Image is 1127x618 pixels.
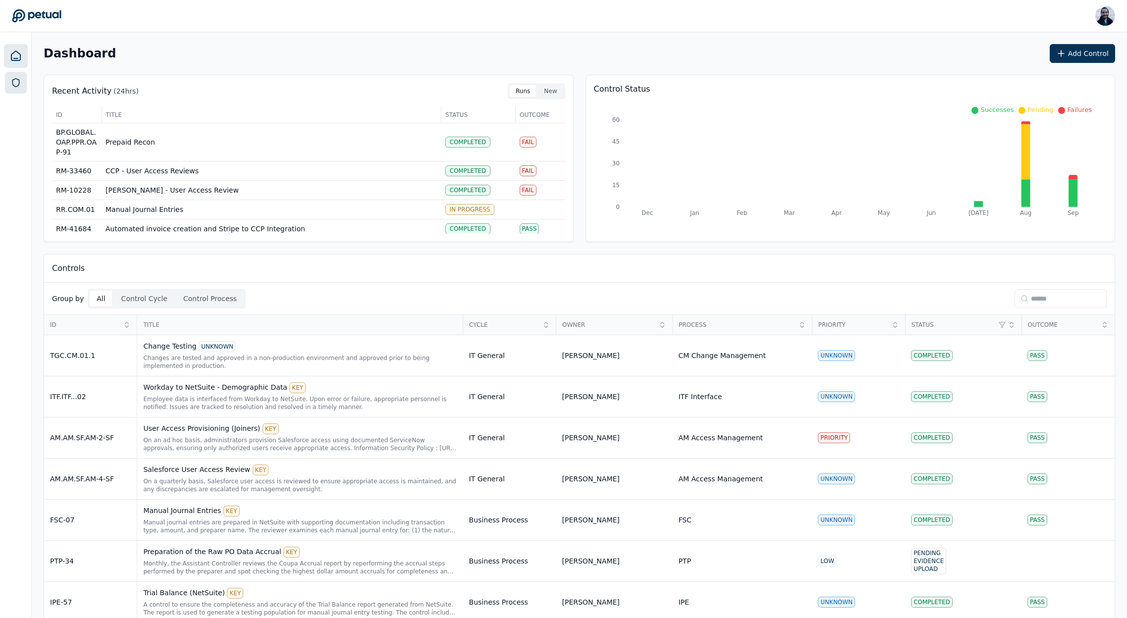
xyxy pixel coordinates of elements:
span: RR.COM.01 [56,206,95,213]
div: UNKNOWN [818,350,855,361]
tspan: Jan [690,209,699,216]
span: Title [106,111,437,119]
span: Successes [980,106,1014,113]
div: Completed [445,223,491,234]
span: Status [445,111,511,119]
div: PTP-34 [50,556,131,566]
tspan: 60 [612,116,619,123]
h2: Dashboard [44,47,116,60]
div: Employee data is interfaced from Workday to NetSuite. Upon error or failure, appropriate personne... [143,395,457,411]
div: [PERSON_NAME] [562,392,620,402]
div: [PERSON_NAME] [562,433,620,443]
div: Pass [1027,391,1047,402]
div: Completed [911,391,953,402]
div: Completed [445,165,491,176]
p: Controls [52,262,85,274]
div: A control to ensure the completeness and accuracy of the Trial Balance report generated from NetS... [143,601,457,617]
a: Dashboard [4,44,28,68]
div: LOW [818,556,837,566]
tspan: 15 [612,182,619,189]
span: RM-10228 [56,186,91,194]
span: RM-41684 [56,225,91,233]
span: Outcome [1028,321,1098,329]
tspan: Aug [1020,209,1031,216]
tspan: Feb [737,209,747,216]
div: IPE [678,597,689,607]
tspan: May [878,209,890,216]
td: Manual Journal Entries [102,200,441,219]
div: CM Change Management [678,351,766,360]
p: Control Status [594,83,1107,95]
span: BP.GLOBAL.OAP.PPR.OAP-91 [56,128,97,156]
span: ID [50,321,120,329]
div: On an ad hoc basis, administrators provision Salesforce access using documented ServiceNow approv... [143,436,457,452]
td: IT General [463,459,556,500]
td: Business Process [463,541,556,582]
div: KEY [263,423,279,434]
div: Preparation of the Raw PO Data Accrual [143,547,457,558]
td: Automated invoice creation and Stripe to CCP Integration [102,219,441,239]
div: [PERSON_NAME] [562,474,620,484]
div: FSC [678,515,691,525]
button: New [538,85,563,97]
span: RM-33460 [56,167,91,175]
button: Control Process [176,291,244,307]
span: Failures [1067,106,1092,113]
span: Status [912,321,996,329]
div: Manual journal entries are prepared in NetSuite with supporting documentation including transacti... [143,518,457,534]
td: [PERSON_NAME] - User Access Review [102,181,441,200]
tspan: [DATE] [968,209,989,216]
span: Outcome [520,111,561,119]
div: Completed [911,515,953,525]
tspan: 0 [616,204,620,210]
div: In Progress [445,204,495,215]
div: Pending Evidence Upload [911,548,946,574]
div: IPE-57 [50,597,131,607]
tspan: Dec [642,209,653,216]
div: ITF Interface [678,392,722,402]
span: Title [143,321,457,329]
span: Priority [818,321,888,329]
button: Runs [510,85,536,97]
div: [PERSON_NAME] [562,556,620,566]
span: ID [56,111,98,119]
div: ITF.ITF...02 [50,392,131,402]
p: Group by [52,294,84,304]
span: Cycle [469,321,539,329]
div: Fail [520,185,537,196]
div: Completed [445,185,491,196]
div: KEY [289,382,306,393]
tspan: Apr [831,209,842,216]
div: Completed [911,597,953,608]
div: Completed [911,432,953,443]
div: On a quarterly basis, Salesforce user access is reviewed to ensure appropriate access is maintain... [143,477,457,493]
div: Pass [1027,432,1047,443]
div: KEY [223,506,240,516]
div: AM.AM.SF.AM-4-SF [50,474,131,484]
div: Trial Balance (NetSuite) [143,588,457,599]
div: AM Access Management [678,474,763,484]
p: (24hrs) [113,86,139,96]
div: KEY [227,588,243,599]
span: Process [679,321,795,329]
div: [PERSON_NAME] [562,597,620,607]
div: KEY [283,547,300,558]
div: AM.AM.SF.AM-2-SF [50,433,131,443]
a: Go to Dashboard [12,9,61,23]
div: TGC.CM.01.1 [50,351,131,360]
div: Completed [911,473,953,484]
div: Fail [520,165,537,176]
div: FSC-07 [50,515,131,525]
div: KEY [253,464,269,475]
div: Change Testing [143,341,457,352]
div: Completed [911,350,953,361]
div: UNKNOWN [818,515,855,525]
div: Manual Journal Entries [143,506,457,516]
tspan: Jun [926,209,936,216]
div: UNKNOWN [818,391,855,402]
tspan: Sep [1068,209,1079,216]
span: Owner [562,321,655,329]
div: Workday to NetSuite - Demographic Data [143,382,457,393]
tspan: 30 [612,160,619,167]
a: SOC 1 Reports [5,72,27,94]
